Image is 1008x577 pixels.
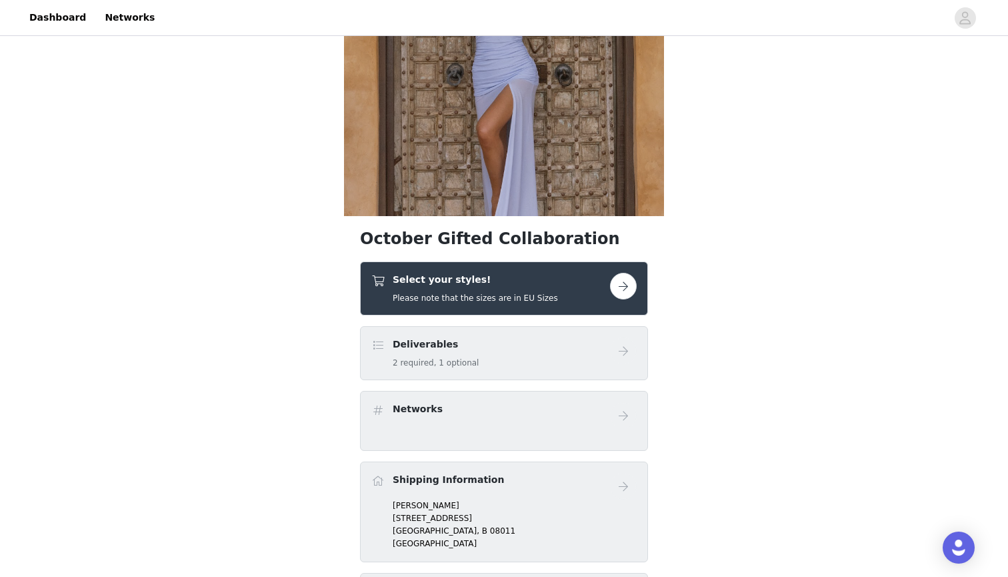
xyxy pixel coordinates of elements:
[393,357,479,369] h5: 2 required, 1 optional
[360,462,648,562] div: Shipping Information
[393,526,479,536] span: [GEOGRAPHIC_DATA],
[360,391,648,451] div: Networks
[393,512,637,524] p: [STREET_ADDRESS]
[393,538,637,550] p: [GEOGRAPHIC_DATA]
[360,326,648,380] div: Deliverables
[360,227,648,251] h1: October Gifted Collaboration
[943,532,975,564] div: Open Intercom Messenger
[393,500,637,512] p: [PERSON_NAME]
[393,473,504,487] h4: Shipping Information
[393,292,558,304] h5: Please note that the sizes are in EU Sizes
[393,338,479,352] h4: Deliverables
[21,3,94,33] a: Dashboard
[482,526,487,536] span: B
[490,526,515,536] span: 08011
[97,3,163,33] a: Networks
[393,273,558,287] h4: Select your styles!
[959,7,971,29] div: avatar
[360,261,648,316] div: Select your styles!
[393,402,443,416] h4: Networks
